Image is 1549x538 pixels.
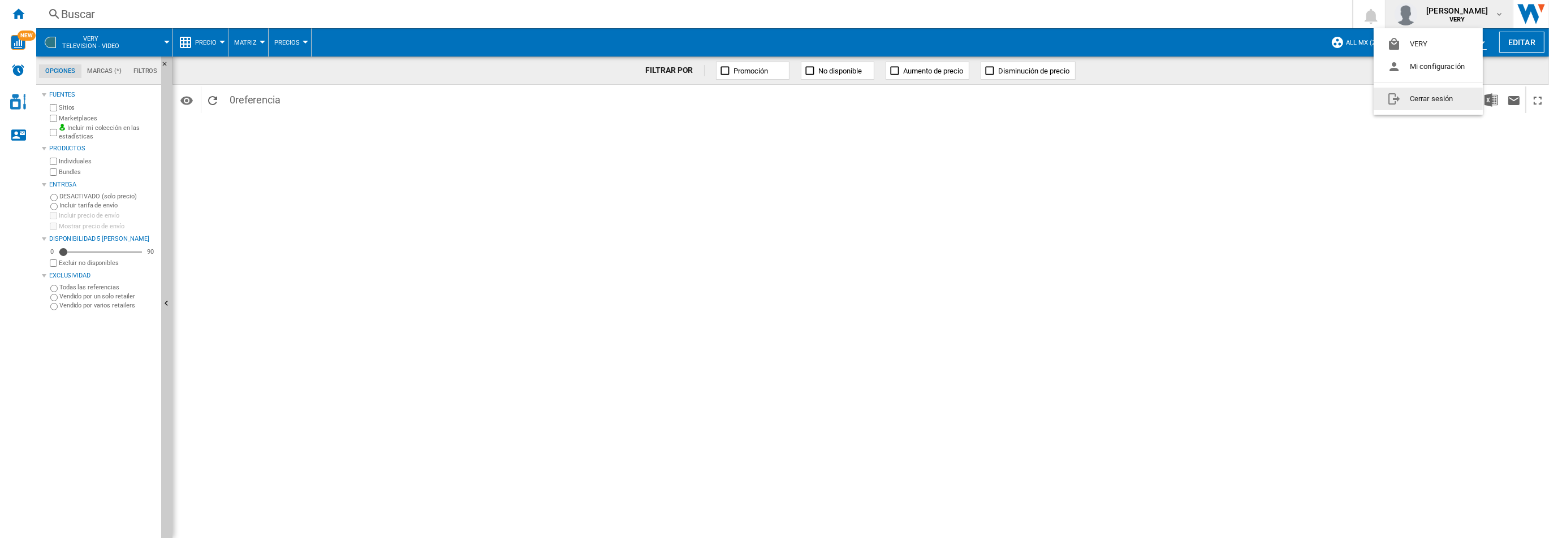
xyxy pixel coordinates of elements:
[1374,55,1483,78] button: Mi configuración
[1374,88,1483,110] button: Cerrar sesión
[1374,33,1483,55] button: VERY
